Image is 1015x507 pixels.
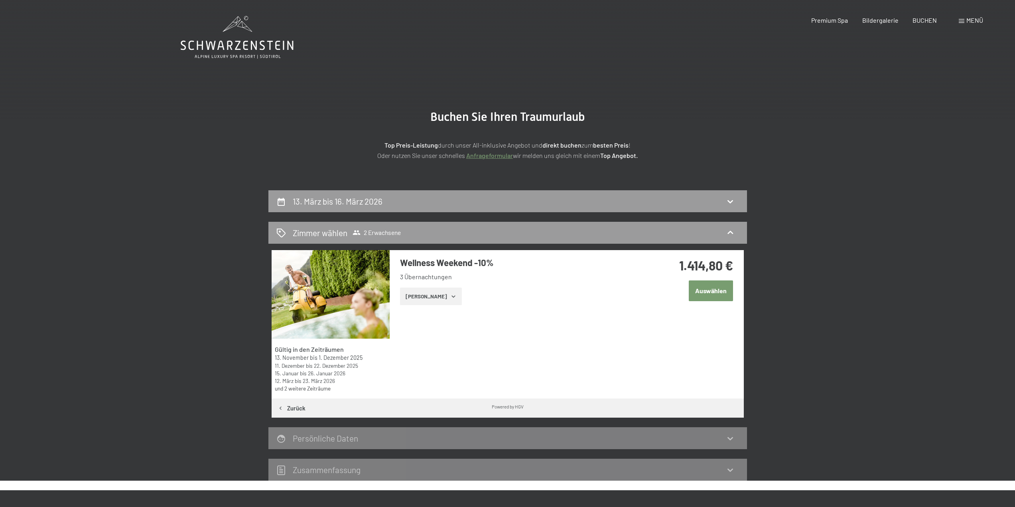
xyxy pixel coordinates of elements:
[293,433,358,443] h2: Persönliche Daten
[400,256,637,269] h3: Wellness Weekend -10%
[593,141,629,149] strong: besten Preis
[293,196,382,206] h2: 13. März bis 16. März 2026
[679,258,733,273] strong: 1.414,80 €
[293,465,361,475] h2: Zusammen­fassung
[466,152,513,159] a: Anfrageformular
[811,16,848,24] a: Premium Spa
[275,354,386,362] div: bis
[400,272,637,281] li: 3 Übernachtungen
[319,354,363,361] time: 01.12.2025
[862,16,899,24] a: Bildergalerie
[913,16,937,24] a: BUCHEN
[430,110,585,124] span: Buchen Sie Ihren Traumurlaub
[400,288,462,305] button: [PERSON_NAME]
[314,362,358,369] time: 22.12.2025
[293,227,347,239] h2: Zimmer wählen
[353,229,401,237] span: 2 Erwachsene
[308,140,707,160] p: durch unser All-inklusive Angebot und zum ! Oder nutzen Sie unser schnelles wir melden uns gleich...
[275,370,299,377] time: 15.01.2026
[600,152,638,159] strong: Top Angebot.
[275,377,294,384] time: 12.03.2026
[689,280,733,301] button: Auswählen
[308,370,345,377] time: 26.01.2026
[966,16,983,24] span: Menü
[275,369,386,377] div: bis
[384,141,438,149] strong: Top Preis-Leistung
[275,362,386,369] div: bis
[275,362,305,369] time: 11.12.2025
[303,377,335,384] time: 23.03.2026
[275,385,331,392] a: und 2 weitere Zeiträume
[542,141,581,149] strong: direkt buchen
[275,354,309,361] time: 13.11.2025
[275,377,386,385] div: bis
[272,398,311,418] button: Zurück
[275,345,344,353] strong: Gültig in den Zeiträumen
[272,250,390,339] img: mss_renderimg.php
[492,403,524,410] div: Powered by HGV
